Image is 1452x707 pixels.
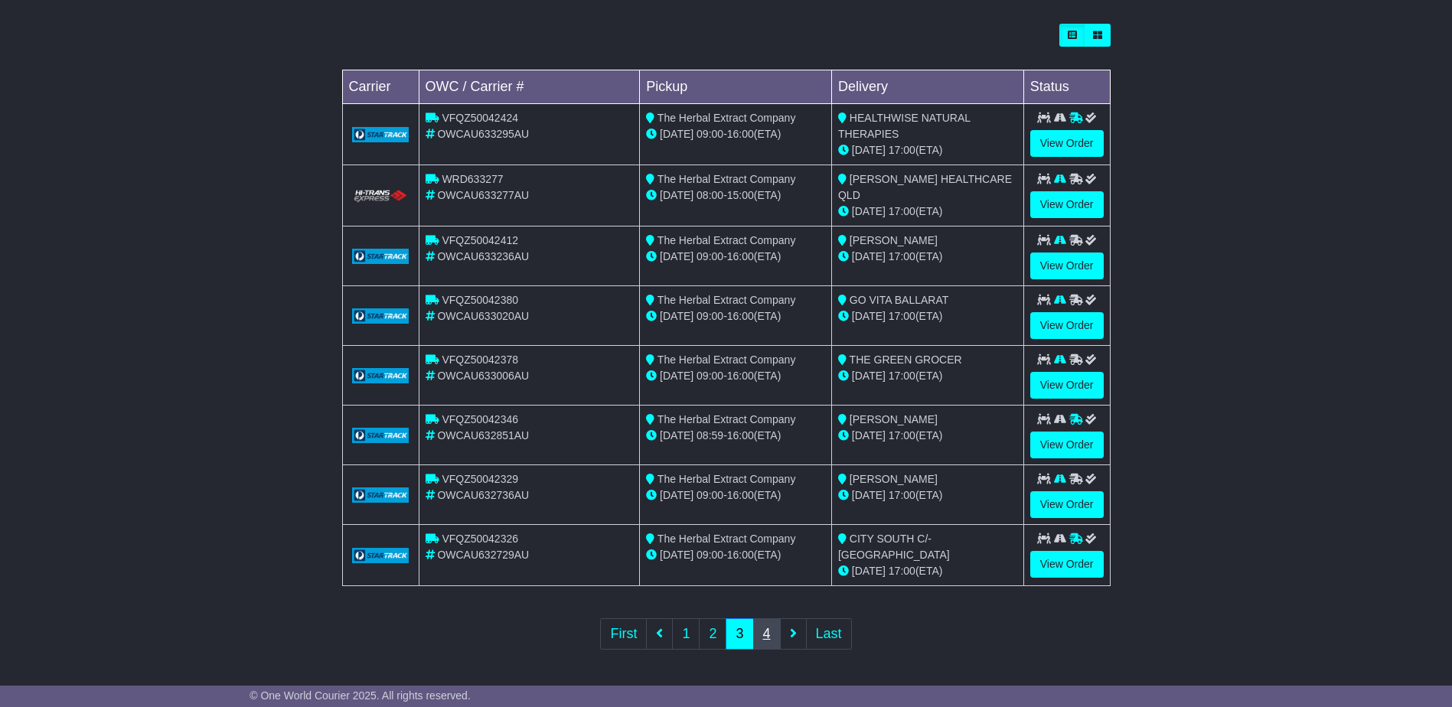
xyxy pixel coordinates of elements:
[838,487,1017,503] div: (ETA)
[838,563,1017,579] div: (ETA)
[660,310,693,322] span: [DATE]
[1030,432,1104,458] a: View Order
[727,549,754,561] span: 16:00
[753,618,781,650] a: 4
[442,413,518,425] span: VFQZ50042346
[838,533,950,561] span: CITY SOUTH C/- [GEOGRAPHIC_DATA]
[660,189,693,201] span: [DATE]
[660,250,693,262] span: [DATE]
[672,618,700,650] a: 1
[727,370,754,382] span: 16:00
[852,489,886,501] span: [DATE]
[660,370,693,382] span: [DATE]
[697,429,723,441] span: 08:59
[646,249,825,265] div: - (ETA)
[437,128,529,140] span: OWCAU633295AU
[838,142,1017,158] div: (ETA)
[852,250,886,262] span: [DATE]
[342,70,419,104] td: Carrier
[850,294,948,306] span: GO VITA BALLARAT
[352,189,409,204] img: HiTrans.png
[697,250,723,262] span: 09:00
[646,308,825,324] div: - (ETA)
[657,533,796,545] span: The Herbal Extract Company
[419,70,640,104] td: OWC / Carrier #
[437,489,529,501] span: OWCAU632736AU
[727,310,754,322] span: 16:00
[1030,252,1104,279] a: View Order
[889,370,915,382] span: 17:00
[806,618,852,650] a: Last
[1030,372,1104,399] a: View Order
[442,173,503,185] span: WRD633277
[838,368,1017,384] div: (ETA)
[442,294,518,306] span: VFQZ50042380
[352,249,409,264] img: GetCarrierServiceLogo
[657,112,796,124] span: The Herbal Extract Company
[838,308,1017,324] div: (ETA)
[838,249,1017,265] div: (ETA)
[437,429,529,441] span: OWCAU632851AU
[697,128,723,140] span: 09:00
[660,128,693,140] span: [DATE]
[850,234,938,246] span: [PERSON_NAME]
[889,144,915,156] span: 17:00
[889,429,915,441] span: 17:00
[640,70,832,104] td: Pickup
[437,189,529,201] span: OWCAU633277AU
[250,689,471,702] span: © One World Courier 2025. All rights reserved.
[852,205,886,217] span: [DATE]
[852,565,886,577] span: [DATE]
[437,250,529,262] span: OWCAU633236AU
[697,549,723,561] span: 09:00
[727,250,754,262] span: 16:00
[657,473,796,485] span: The Herbal Extract Company
[657,234,796,246] span: The Herbal Extract Company
[646,487,825,503] div: - (ETA)
[727,489,754,501] span: 16:00
[660,489,693,501] span: [DATE]
[442,112,518,124] span: VFQZ50042424
[646,428,825,444] div: - (ETA)
[838,428,1017,444] div: (ETA)
[437,549,529,561] span: OWCAU632729AU
[852,370,886,382] span: [DATE]
[697,189,723,201] span: 08:00
[646,187,825,204] div: - (ETA)
[727,189,754,201] span: 15:00
[352,127,409,142] img: GetCarrierServiceLogo
[657,413,796,425] span: The Herbal Extract Company
[726,618,753,650] a: 3
[889,565,915,577] span: 17:00
[831,70,1023,104] td: Delivery
[646,547,825,563] div: - (ETA)
[657,353,796,366] span: The Herbal Extract Company
[1030,312,1104,339] a: View Order
[1023,70,1110,104] td: Status
[352,428,409,443] img: GetCarrierServiceLogo
[852,429,886,441] span: [DATE]
[727,128,754,140] span: 16:00
[1030,491,1104,518] a: View Order
[850,353,962,366] span: THE GREEN GROCER
[442,533,518,545] span: VFQZ50042326
[850,473,938,485] span: [PERSON_NAME]
[838,112,971,140] span: HEALTHWISE NATURAL THERAPIES
[660,549,693,561] span: [DATE]
[889,489,915,501] span: 17:00
[442,353,518,366] span: VFQZ50042378
[352,308,409,324] img: GetCarrierServiceLogo
[660,429,693,441] span: [DATE]
[352,548,409,563] img: GetCarrierServiceLogo
[838,204,1017,220] div: (ETA)
[838,173,1012,201] span: [PERSON_NAME] HEALTHCARE QLD
[697,489,723,501] span: 09:00
[1030,191,1104,218] a: View Order
[437,310,529,322] span: OWCAU633020AU
[727,429,754,441] span: 16:00
[352,368,409,383] img: GetCarrierServiceLogo
[852,144,886,156] span: [DATE]
[697,370,723,382] span: 09:00
[889,310,915,322] span: 17:00
[852,310,886,322] span: [DATE]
